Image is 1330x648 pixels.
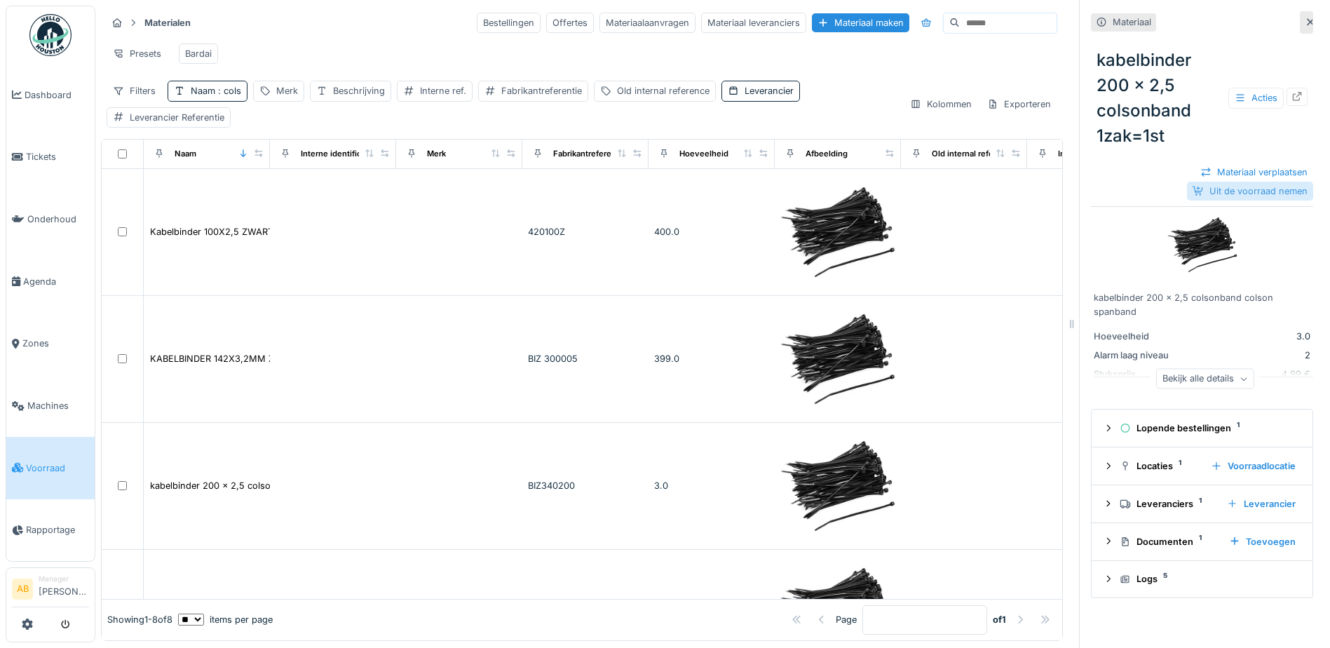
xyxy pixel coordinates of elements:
div: Hoeveelheid [1094,330,1199,343]
a: Machines [6,374,95,437]
div: Documenten [1120,535,1218,548]
span: Agenda [23,275,89,288]
div: Interne identificator [301,148,376,160]
div: Voorraadlocatie [1205,457,1301,475]
div: Page [836,613,857,626]
a: Voorraad [6,437,95,499]
span: Tickets [26,150,89,163]
div: Logs [1120,572,1296,586]
div: Presets [107,43,168,64]
div: Acties [1228,88,1284,108]
li: [PERSON_NAME] [39,574,89,604]
a: AB Manager[PERSON_NAME] [12,574,89,607]
summary: Leveranciers1Leverancier [1097,491,1307,517]
div: 3.0 [654,479,769,492]
div: Leveranciers [1120,497,1216,511]
div: Hoeveelheid [679,148,728,160]
div: Old internal reference [617,84,710,97]
div: Materiaal verplaatsen [1195,163,1313,182]
div: Old internal reference [932,148,1016,160]
span: Rapportage [26,523,89,536]
div: 399.0 [654,352,769,365]
a: Onderhoud [6,188,95,250]
div: Naam [175,148,196,160]
div: kabelbinder 200 x 2,5 colsonband colson spanband [1094,291,1310,318]
div: Merk [427,148,446,160]
div: Interne ref. [1058,148,1100,160]
div: Filters [107,81,162,101]
summary: Lopende bestellingen1 [1097,415,1307,441]
div: Locaties [1120,459,1200,473]
div: Manager [39,574,89,584]
div: Alarm laag niveau [1094,349,1199,362]
div: BIZ 300005 [528,352,643,365]
span: : cols [215,86,241,96]
div: Leverancier [1221,494,1301,513]
a: Agenda [6,250,95,313]
div: Offertes [546,13,594,33]
div: kabelbinder 200 x 2,5 colsonband 1zak=1st [150,479,336,492]
img: kabelbinder 200 x 2,5 colsonband 1zak=1st [1167,210,1237,280]
strong: of 1 [993,613,1006,626]
div: Bekijk alle details [1156,369,1254,389]
div: 400.0 [654,225,769,238]
div: Beschrijving [333,84,385,97]
span: Zones [22,337,89,350]
div: Showing 1 - 8 of 8 [107,613,172,626]
div: items per page [178,613,273,626]
div: 420100Z [528,225,643,238]
summary: Documenten1Toevoegen [1097,529,1307,555]
div: Lopende bestellingen [1120,421,1296,435]
summary: Logs5 [1097,567,1307,593]
div: Materiaalaanvragen [599,13,695,33]
div: Leverancier [745,84,794,97]
a: Tickets [6,126,95,189]
img: kabelbinder 200 x 2,5 colsonband 1zak=1st [780,428,895,544]
div: Materiaal leveranciers [701,13,806,33]
div: Kolommen [904,94,978,114]
img: KABELBINDER 142X3,2MM ZW Colsonband [780,302,895,417]
div: Bardai [185,47,212,60]
strong: Materialen [139,16,196,29]
div: Merk [276,84,298,97]
div: Leverancier Referentie [130,111,224,124]
div: Uit de voorraad nemen [1187,182,1313,201]
span: Voorraad [26,461,89,475]
div: Exporteren [981,94,1057,114]
a: Rapportage [6,499,95,562]
div: Fabrikantreferentie [501,84,582,97]
div: Materiaal [1113,15,1151,29]
div: Bestellingen [477,13,541,33]
div: Fabrikantreferentie [553,148,626,160]
div: Toevoegen [1223,532,1301,551]
a: Dashboard [6,64,95,126]
span: Machines [27,399,89,412]
div: 3.0 [1205,330,1310,343]
div: Materiaal maken [812,13,909,32]
span: Onderhoud [27,212,89,226]
div: 2 [1205,349,1310,362]
img: Kabelbinder 100X2,5 ZWART NYLON colsonband [780,175,895,290]
div: KABELBINDER 142X3,2MM ZW Colsonband [150,352,338,365]
div: Kabelbinder 100X2,5 ZWART NYLON colsonband [150,225,362,238]
a: Zones [6,313,95,375]
div: Interne ref. [420,84,466,97]
span: Dashboard [25,88,89,102]
div: BIZ340200 [528,479,643,492]
img: Badge_color-CXgf-gQk.svg [29,14,72,56]
summary: Locaties1Voorraadlocatie [1097,453,1307,479]
div: Afbeelding [806,148,848,160]
div: Naam [191,84,241,97]
div: kabelbinder 200 x 2,5 colsonband 1zak=1st [1091,42,1313,154]
li: AB [12,579,33,600]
